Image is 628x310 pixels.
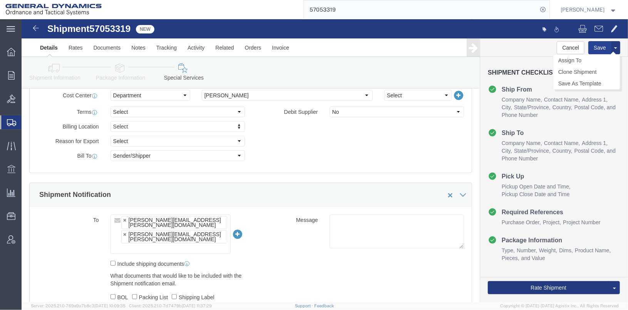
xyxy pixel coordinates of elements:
iframe: FS Legacy Container [22,19,628,302]
span: Tim Schaffer [561,5,605,14]
button: [PERSON_NAME] [561,5,618,14]
input: Search for shipment number, reference number [304,0,538,19]
span: [DATE] 11:37:29 [182,303,212,308]
span: Copyright © [DATE]-[DATE] Agistix Inc., All Rights Reserved [500,303,619,309]
span: [DATE] 10:09:35 [94,303,126,308]
a: Support [295,303,314,308]
span: Server: 2025.21.0-769a9a7b8c3 [31,303,126,308]
img: logo [5,4,102,15]
span: Client: 2025.21.0-7d7479b [129,303,212,308]
a: Feedback [314,303,334,308]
